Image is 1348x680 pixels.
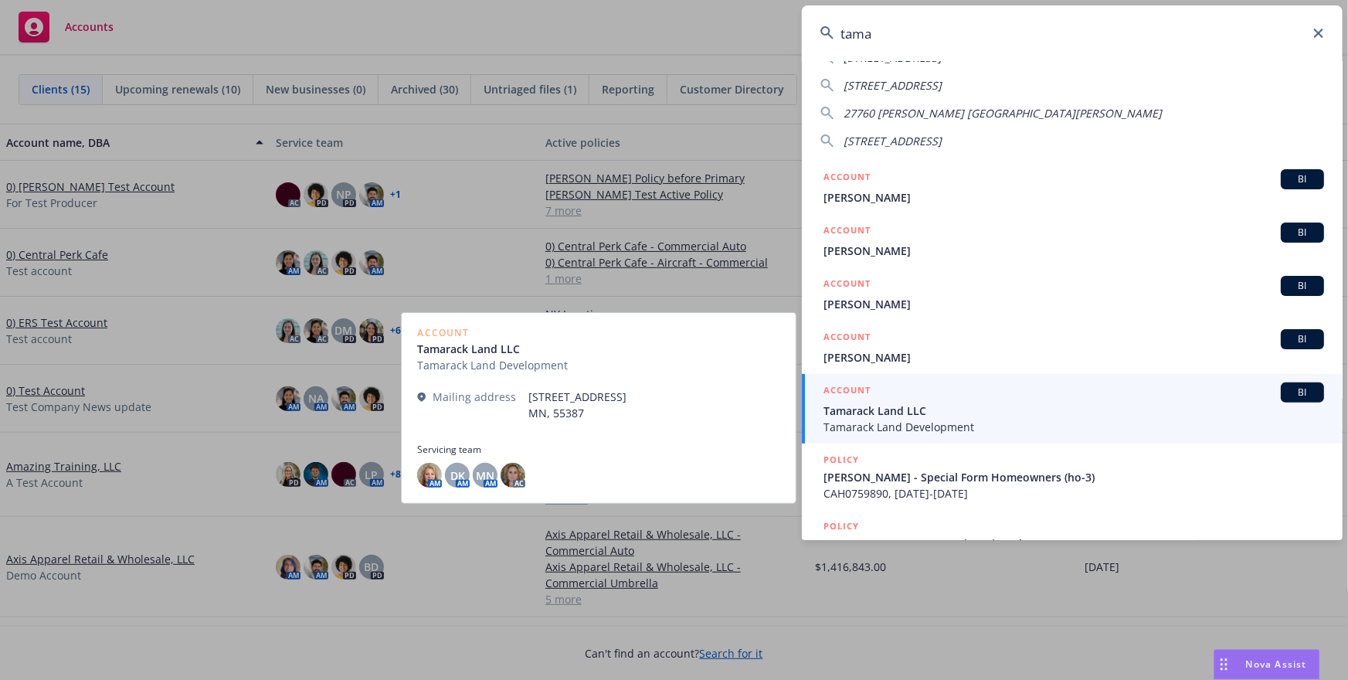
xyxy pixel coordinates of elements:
a: ACCOUNTBI[PERSON_NAME] [802,267,1343,321]
div: Drag to move [1214,650,1234,679]
h5: ACCOUNT [823,276,871,294]
h5: ACCOUNT [823,329,871,348]
span: BI [1287,332,1318,346]
a: ACCOUNTBI[PERSON_NAME] [802,321,1343,374]
span: 27760 [PERSON_NAME] [GEOGRAPHIC_DATA][PERSON_NAME] [844,106,1162,121]
span: [PERSON_NAME] - Special Form Homeowners (ho-3) [823,469,1324,485]
span: [PERSON_NAME] [823,189,1324,206]
span: [STREET_ADDRESS] [844,134,942,148]
h5: POLICY [823,452,859,467]
h5: ACCOUNT [823,223,871,241]
span: [PERSON_NAME] [823,243,1324,259]
input: Search... [802,5,1343,61]
h5: ACCOUNT [823,169,871,188]
span: CAH0759890, [DATE]-[DATE] [823,485,1324,501]
a: POLICY[PERSON_NAME] - Personal Earthquake [802,510,1343,576]
span: Tamarack Land Development [823,419,1324,435]
a: ACCOUNTBI[PERSON_NAME] [802,161,1343,214]
span: [PERSON_NAME] - Personal Earthquake [823,535,1324,552]
span: BI [1287,226,1318,240]
a: ACCOUNTBI[PERSON_NAME] [802,214,1343,267]
span: [STREET_ADDRESS] [844,78,942,93]
span: BI [1287,386,1318,399]
span: BI [1287,279,1318,293]
h5: ACCOUNT [823,382,871,401]
span: Tamarack Land LLC [823,403,1324,419]
span: BI [1287,172,1318,186]
a: POLICY[PERSON_NAME] - Special Form Homeowners (ho-3)CAH0759890, [DATE]-[DATE] [802,444,1343,510]
span: [PERSON_NAME] [823,296,1324,312]
h5: POLICY [823,518,859,534]
span: [PERSON_NAME] [823,349,1324,365]
span: Nova Assist [1246,658,1307,671]
button: Nova Assist [1214,649,1320,680]
a: ACCOUNTBITamarack Land LLCTamarack Land Development [802,374,1343,444]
